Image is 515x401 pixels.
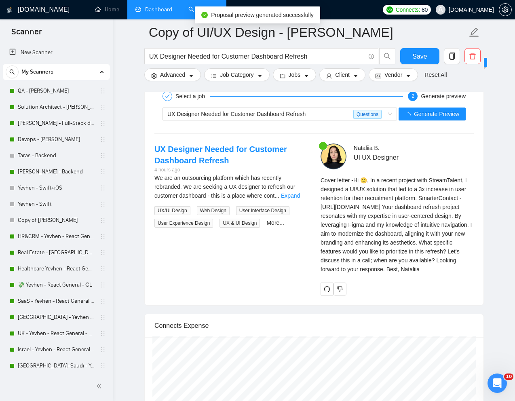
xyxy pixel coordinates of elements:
a: [GEOGRAPHIC_DATA]+Saudi - Yevhen - React General - СL [18,358,95,374]
div: Remember that the client will see only the first two lines of your cover letter. [321,176,474,274]
button: setting [499,3,512,16]
span: 80 [422,5,428,14]
span: Proposal preview generated successfully [211,12,314,18]
span: holder [99,330,106,337]
span: Advanced [160,70,185,79]
span: check [165,94,170,99]
span: We are an outsourcing platform which has recently rebranded. We are seeking a UX designer to refr... [154,175,295,199]
div: We are an outsourcing platform which has recently rebranded. We are seeking a UX designer to refr... [154,173,308,200]
span: idcard [376,73,381,79]
button: redo [321,283,333,295]
span: caret-down [257,73,263,79]
span: User Interface Design [236,206,289,215]
button: userClientcaret-down [319,68,365,81]
span: Web Design [197,206,230,215]
span: redo [321,286,333,292]
button: idcardVendorcaret-down [369,68,418,81]
a: HR&CRM - Yevhen - React General - СL [18,228,95,245]
img: logo [7,4,13,17]
a: Healthcare Yevhen - React General - СL [18,261,95,277]
a: dashboardDashboard [135,6,172,13]
a: [PERSON_NAME] - Full-Stack dev [18,115,95,131]
button: barsJob Categorycaret-down [204,68,269,81]
span: holder [99,346,106,353]
span: holder [99,298,106,304]
span: search [380,53,395,60]
a: QA - [PERSON_NAME] [18,83,95,99]
div: Generate preview [421,91,466,101]
span: holder [99,120,106,127]
span: folder [280,73,285,79]
span: copy [444,53,460,60]
input: Search Freelance Jobs... [149,51,365,61]
span: UX Designer Needed for Customer Dashboard Refresh [167,111,306,117]
span: ... [274,192,279,199]
span: caret-down [353,73,359,79]
span: holder [99,314,106,321]
span: holder [99,217,106,224]
span: holder [99,282,106,288]
span: Job Category [220,70,253,79]
img: upwork-logo.png [386,6,393,13]
a: New Scanner [9,44,103,61]
iframe: Intercom live chat [488,374,507,393]
li: New Scanner [3,44,110,61]
span: holder [99,233,106,240]
a: Solution Architect - [PERSON_NAME] [18,99,95,115]
span: loading [405,112,414,118]
span: User Experience Design [154,219,213,228]
a: Expand [281,192,300,199]
a: homeHome [95,6,119,13]
span: search [6,69,18,75]
a: Yevhen - Swift+iOS [18,180,95,196]
span: Connects: [396,5,420,14]
span: Generate Preview [414,110,459,118]
div: Connects Expense [154,314,474,337]
span: holder [99,363,106,369]
span: holder [99,169,106,175]
a: Israel - Yevhen - React General - СL [18,342,95,358]
span: Nataliia B . [354,145,380,151]
span: bars [211,73,217,79]
span: user [438,7,443,13]
img: c1ixEsac-c9lISHIljfOZb0cuN6GzZ3rBcBW2x-jvLrB-_RACOkU1mWXgI6n74LgRV [321,144,346,169]
span: dislike [337,286,343,292]
a: Taras - Backend [18,148,95,164]
a: Devops - [PERSON_NAME] [18,131,95,148]
span: user [326,73,332,79]
span: holder [99,201,106,207]
span: UX & UI Design [220,219,260,228]
div: Select a job [175,91,210,101]
a: Yevhen - Swift [18,196,95,212]
span: UI UX Designer [354,152,450,163]
span: holder [99,88,106,94]
span: caret-down [188,73,194,79]
span: Scanner [5,26,48,43]
span: Questions [353,110,382,119]
span: holder [99,152,106,159]
button: search [379,48,395,64]
span: holder [99,266,106,272]
span: caret-down [405,73,411,79]
span: holder [99,185,106,191]
a: searchScanner [188,6,218,13]
span: Client [335,70,350,79]
span: Save [412,51,427,61]
span: holder [99,249,106,256]
button: copy [444,48,460,64]
span: check-circle [201,12,208,18]
button: folderJobscaret-down [273,68,317,81]
div: 4 hours ago [154,166,308,174]
span: Jobs [289,70,301,79]
span: holder [99,104,106,110]
a: Copy of [PERSON_NAME] [18,212,95,228]
span: setting [151,73,157,79]
span: My Scanners [21,64,53,80]
button: Save [400,48,439,64]
span: double-left [96,382,104,390]
span: edit [469,27,479,38]
button: Generate Preview [399,108,466,120]
span: holder [99,136,106,143]
input: Scanner name... [149,22,467,42]
span: info-circle [369,54,374,59]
